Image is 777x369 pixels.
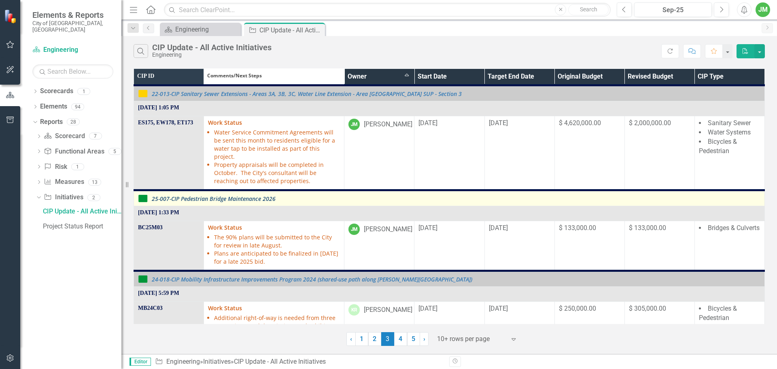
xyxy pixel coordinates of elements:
a: Scorecards [40,87,73,96]
a: Project Status Report [41,220,121,233]
small: City of [GEOGRAPHIC_DATA], [GEOGRAPHIC_DATA] [32,20,113,33]
a: Risk [44,162,67,172]
div: CIP Update - All Active Initiatives [234,358,326,365]
td: Double-Click to Edit [624,221,694,271]
span: 3 [381,332,394,346]
div: CIP Update - All Active Initiatives [43,208,121,215]
input: Search Below... [32,64,113,79]
div: Project Status Report [43,223,121,230]
td: Double-Click to Edit [134,221,204,271]
a: 25-007-CIP Pedestrian Bridge Maintenance 2026 [152,196,760,202]
a: Functional Areas [44,147,104,156]
li: Additional right-of-way is needed from three properties. Legal descriptions and exhibits were com... [214,314,340,338]
span: $ 133,000.00 [559,224,596,232]
td: Double-Click to Edit [344,221,414,271]
button: JM [756,2,770,17]
a: 22-013-CIP Sanitary Sewer Extensions - Areas 3A, 3B, 3C, Water Line Extension - Area [GEOGRAPHIC_... [152,91,760,97]
a: Elements [40,102,67,111]
div: [PERSON_NAME] [364,225,412,234]
td: Double-Click to Edit [134,116,204,190]
span: [DATE] [489,305,508,312]
div: 2 [87,194,100,201]
a: Engineering [32,45,113,55]
a: Initiatives [44,193,83,202]
a: Measures [44,177,84,187]
a: CIP Update - All Active Initiatives [41,205,121,218]
a: Scorecard [44,132,85,141]
span: Sanitary Sewer [708,119,751,127]
li: Water Service Commitment Agreements will be sent this month to residents eligible for a water tap... [214,128,340,161]
div: JM [348,119,360,130]
span: $ 250,000.00 [559,305,596,312]
td: Double-Click to Edit [484,221,554,271]
td: Double-Click to Edit [694,116,764,190]
a: 1 [355,332,368,346]
td: Double-Click to Edit Right Click for Context Menu [134,271,765,287]
span: [DATE] [418,305,437,312]
div: 28 [67,119,80,126]
td: Double-Click to Edit [414,116,484,190]
span: Bicycles & Pedestrian [699,305,737,322]
a: Engineering [162,24,239,34]
div: [PERSON_NAME] [364,120,412,129]
span: Water Systems [708,128,751,136]
div: [PERSON_NAME] [364,305,412,315]
input: Search ClearPoint... [164,3,611,17]
td: Double-Click to Edit [694,221,764,271]
div: CIP Update - All Active Initiatives [152,43,272,52]
span: $ 2,000,000.00 [629,119,671,127]
div: [DATE] 1:05 PM [138,104,760,112]
td: Double-Click to Edit Right Click for Context Menu [134,190,765,206]
div: Engineering [175,24,239,34]
div: CIP Update - All Active Initiatives [259,25,323,35]
td: Double-Click to Edit [344,116,414,190]
a: Reports [40,117,63,127]
div: 5 [108,148,121,155]
div: 7 [89,133,102,140]
div: 1 [77,88,90,95]
li: Property appraisals will be completed in October. The City's consultant will be reaching out to a... [214,161,340,185]
div: 94 [71,103,84,110]
div: JM [348,224,360,235]
td: Double-Click to Edit [414,221,484,271]
span: [DATE] [489,119,508,127]
span: [DATE] [418,119,437,127]
a: 5 [407,332,420,346]
span: › [423,335,425,343]
div: 1 [71,163,84,170]
span: $ 305,000.00 [629,305,666,312]
button: Search [568,4,609,15]
span: MB24C03 [138,305,163,311]
div: 13 [88,179,101,186]
a: Engineering [166,358,200,365]
div: [DATE] 1:33 PM [138,209,760,217]
div: Sep-25 [637,5,709,15]
span: ‹ [350,335,352,343]
div: Engineering [152,52,272,58]
td: Double-Click to Edit [554,221,624,271]
a: 4 [394,332,407,346]
td: Double-Click to Edit [204,221,344,271]
a: Initiatives [203,358,231,365]
strong: Work Status [208,224,242,231]
span: $ 133,000.00 [629,224,666,232]
span: [DATE] [418,224,437,232]
td: Double-Click to Edit [204,116,344,190]
li: The 90% plans will be submitted to the City for review in late August. [214,233,340,250]
span: [DATE] [489,224,508,232]
a: 24-018-CIP Mobility Infrastructure Improvements Program 2024 (shared-use path along [PERSON_NAME]... [152,276,760,282]
img: ClearPoint Strategy [4,9,18,23]
span: Bicycles & Pedestrian [699,138,737,155]
div: [DATE] 5:59 PM [138,289,760,297]
span: BC25M03 [138,224,163,230]
div: » » [155,357,443,367]
td: Double-Click to Edit [554,116,624,190]
span: ES175, EW178, ET173 [138,119,193,126]
span: Editor [129,358,151,366]
img: Near Target [138,89,148,98]
span: Bridges & Culverts [708,224,760,232]
td: Double-Click to Edit Right Click for Context Menu [134,85,765,101]
span: $ 4,620,000.00 [559,119,601,127]
span: Search [580,6,597,13]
